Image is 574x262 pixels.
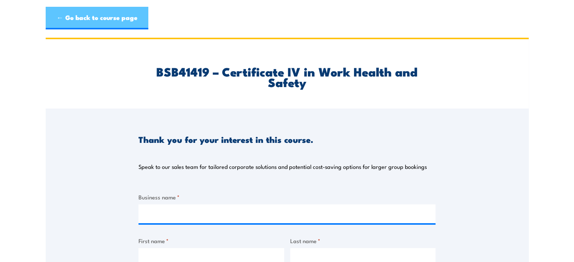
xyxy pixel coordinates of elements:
p: Speak to our sales team for tailored corporate solutions and potential cost-saving options for la... [138,163,427,170]
a: ← Go back to course page [46,7,148,29]
label: First name [138,236,284,245]
label: Business name [138,193,436,201]
label: Last name [290,236,436,245]
h2: BSB41419 – Certificate IV in Work Health and Safety [138,66,436,87]
h3: Thank you for your interest in this course. [138,135,313,144]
